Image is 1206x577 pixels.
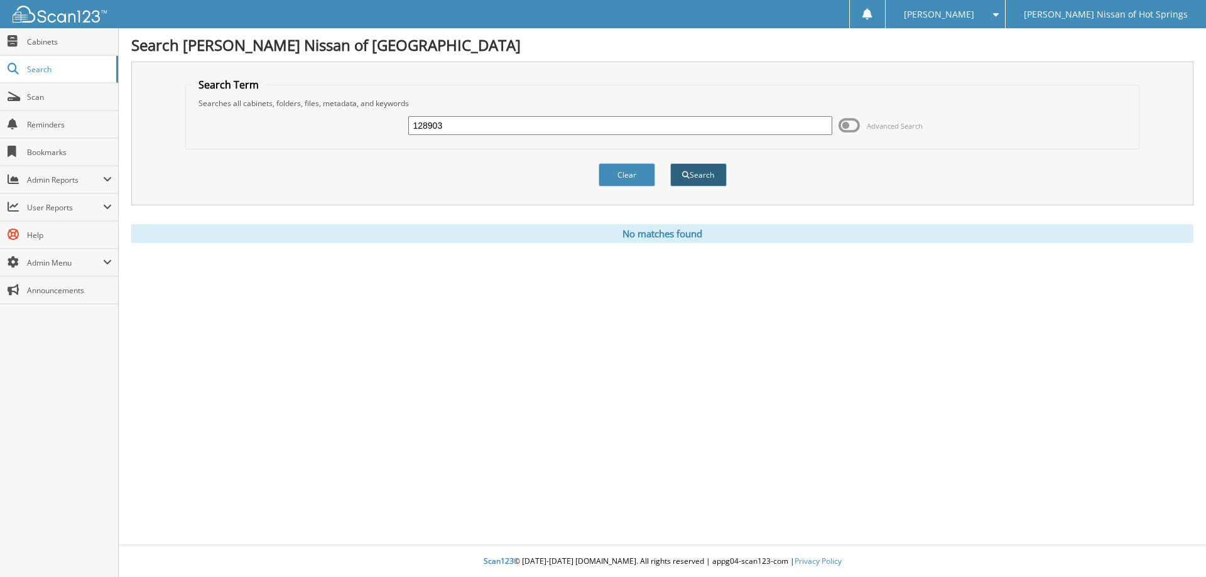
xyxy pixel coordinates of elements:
img: scan123-logo-white.svg [13,6,107,23]
button: Clear [599,163,655,186]
h1: Search [PERSON_NAME] Nissan of [GEOGRAPHIC_DATA] [131,35,1193,55]
span: Admin Menu [27,257,103,268]
span: Advanced Search [867,121,923,131]
span: Scan [27,92,112,102]
span: [PERSON_NAME] Nissan of Hot Springs [1024,11,1188,18]
legend: Search Term [192,78,265,92]
span: Admin Reports [27,175,103,185]
div: Searches all cabinets, folders, files, metadata, and keywords [192,98,1133,109]
span: Cabinets [27,36,112,47]
span: Bookmarks [27,147,112,158]
iframe: Chat Widget [1143,517,1206,577]
span: Reminders [27,119,112,130]
span: [PERSON_NAME] [904,11,974,18]
span: Announcements [27,285,112,296]
span: Help [27,230,112,240]
span: Search [27,64,110,75]
span: User Reports [27,202,103,213]
div: © [DATE]-[DATE] [DOMAIN_NAME]. All rights reserved | appg04-scan123-com | [119,546,1206,577]
a: Privacy Policy [795,556,842,566]
span: Scan123 [484,556,514,566]
button: Search [670,163,727,186]
div: No matches found [131,224,1193,243]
